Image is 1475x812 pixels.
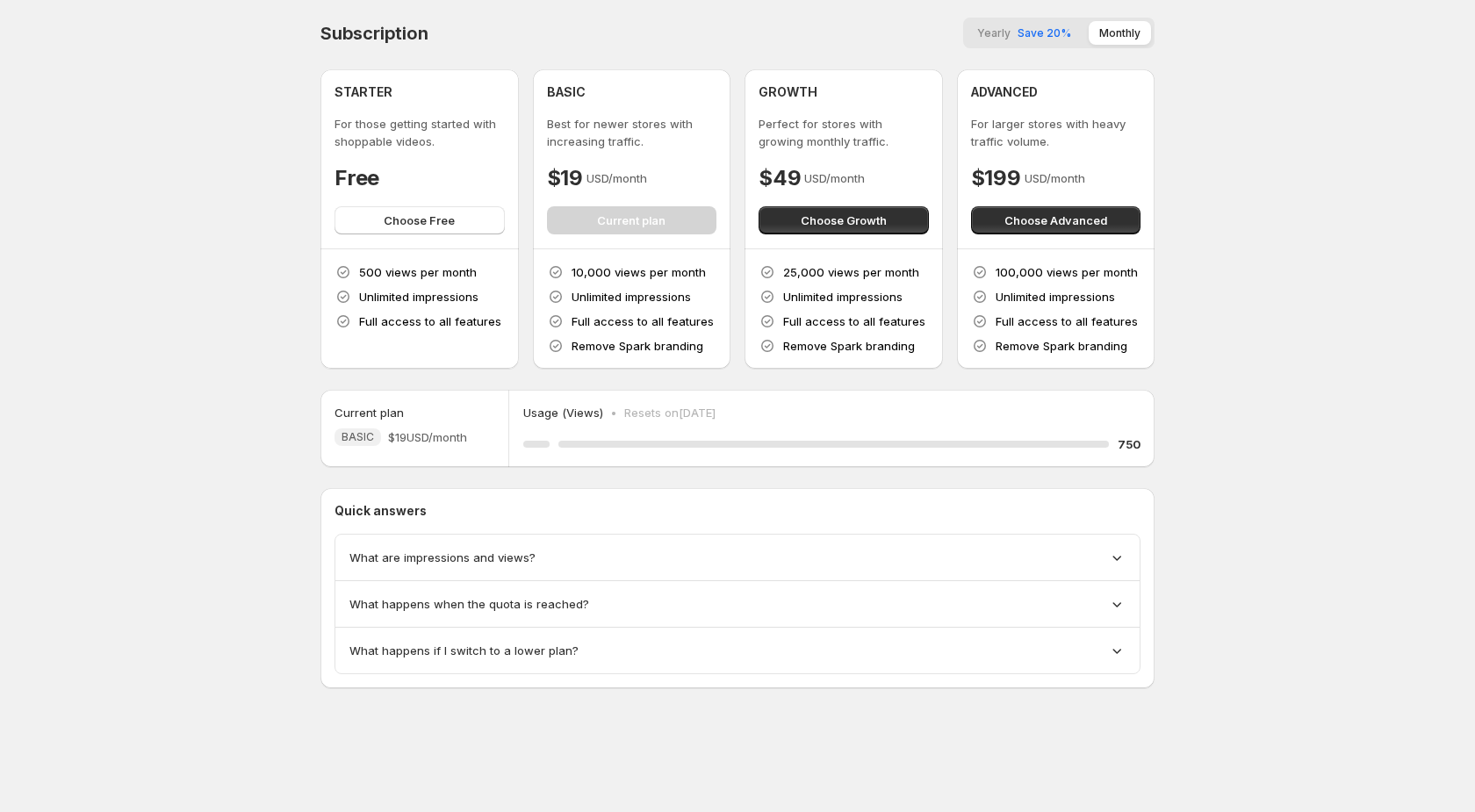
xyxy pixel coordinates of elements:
button: Choose Growth [759,206,929,234]
p: 500 views per month [359,263,477,281]
p: Remove Spark branding [572,337,703,355]
h4: Free [335,164,379,192]
p: USD/month [1025,169,1085,187]
h4: GROWTH [759,83,817,101]
p: Unlimited impressions [572,288,691,305]
h4: ADVANCED [971,83,1038,101]
p: Full access to all features [996,313,1138,330]
p: Quick answers [335,502,1140,520]
p: Remove Spark branding [783,337,915,355]
button: Choose Advanced [971,206,1141,234]
span: What happens when the quota is reached? [349,595,589,613]
p: Unlimited impressions [783,288,903,305]
span: What happens if I switch to a lower plan? [349,642,579,659]
p: Best for newer stores with increasing traffic. [547,115,717,150]
h4: $49 [759,164,801,192]
h4: STARTER [335,83,392,101]
p: Full access to all features [572,313,714,330]
span: Choose Advanced [1004,212,1107,229]
p: Full access to all features [359,313,501,330]
h5: 750 [1118,435,1140,453]
span: What are impressions and views? [349,549,536,566]
button: Choose Free [335,206,505,234]
p: 100,000 views per month [996,263,1138,281]
span: Choose Free [384,212,455,229]
h4: BASIC [547,83,586,101]
p: Remove Spark branding [996,337,1127,355]
button: Monthly [1089,21,1151,45]
h4: $199 [971,164,1021,192]
p: Usage (Views) [523,404,603,421]
span: BASIC [342,430,374,444]
span: $19 USD/month [388,428,467,446]
p: For larger stores with heavy traffic volume. [971,115,1141,150]
button: YearlySave 20% [967,21,1082,45]
span: Yearly [977,26,1011,40]
p: • [610,404,617,421]
h4: $19 [547,164,583,192]
p: USD/month [586,169,647,187]
p: 10,000 views per month [572,263,706,281]
span: Choose Growth [801,212,887,229]
p: 25,000 views per month [783,263,919,281]
p: Full access to all features [783,313,925,330]
span: Save 20% [1018,26,1071,40]
p: Unlimited impressions [359,288,478,305]
p: USD/month [804,169,865,187]
p: Unlimited impressions [996,288,1115,305]
p: Perfect for stores with growing monthly traffic. [759,115,929,150]
h5: Current plan [335,404,404,421]
p: Resets on [DATE] [624,404,716,421]
h4: Subscription [320,23,428,44]
p: For those getting started with shoppable videos. [335,115,505,150]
